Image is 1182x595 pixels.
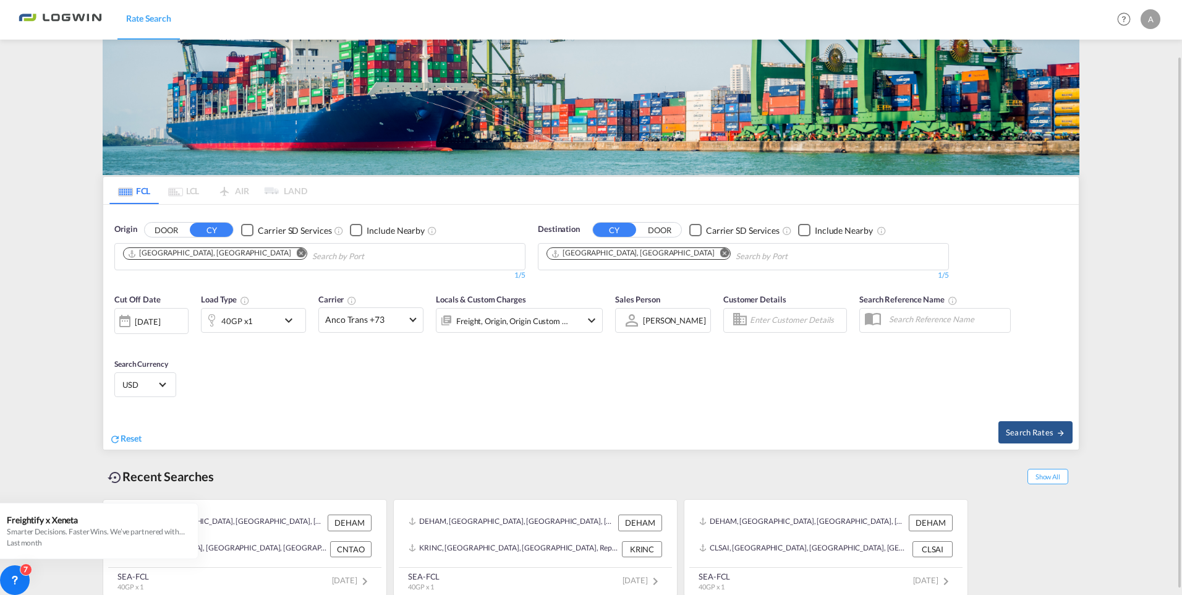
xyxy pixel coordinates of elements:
div: Carrier SD Services [258,225,331,237]
img: bc73a0e0d8c111efacd525e4c8ad7d32.png [19,6,102,33]
span: Destination [538,223,580,236]
md-checkbox: Checkbox No Ink [241,223,331,236]
button: Remove [288,248,307,260]
div: DEHAM, Hamburg, Germany, Western Europe, Europe [118,515,325,531]
md-icon: icon-chevron-right [938,574,953,589]
div: Press delete to remove this chip. [551,248,716,259]
div: Carrier SD Services [706,225,780,237]
span: Cut Off Date [114,294,161,304]
div: Freight Origin Origin Custom Destination Factory Stuffing [456,312,569,330]
span: Sales Person [615,294,660,304]
md-icon: Unchecked: Ignores neighbouring ports when fetching rates.Checked : Includes neighbouring ports w... [427,226,437,236]
span: Help [1113,9,1134,30]
md-icon: icon-refresh [109,434,121,445]
span: 40GP x 1 [117,583,143,591]
md-tab-item: FCL [109,177,159,204]
input: Chips input. [736,247,853,267]
span: 40GP x 1 [408,583,434,591]
div: Press delete to remove this chip. [127,248,293,259]
span: Show All [1027,469,1068,484]
div: Include Nearby [815,225,873,237]
span: Search Reference Name [859,294,958,304]
span: Anco Trans +73 [325,314,406,326]
md-icon: Unchecked: Ignores neighbouring ports when fetching rates.Checked : Includes neighbouring ports w... [877,226,886,236]
button: Search Ratesicon-arrow-right [998,421,1073,443]
div: OriginDOOR CY Checkbox No InkUnchecked: Search for CY (Container Yard) services for all selected ... [103,205,1079,449]
md-chips-wrap: Chips container. Use arrow keys to select chips. [121,244,435,267]
div: DEHAM [909,515,953,531]
div: SEA-FCL [699,571,730,582]
md-chips-wrap: Chips container. Use arrow keys to select chips. [545,244,858,267]
md-icon: icon-arrow-right [1057,429,1065,437]
span: [DATE] [623,575,663,585]
div: SEA-FCL [117,571,149,582]
span: [DATE] [913,575,953,585]
div: 1/5 [114,270,525,281]
md-icon: The selected Trucker/Carrierwill be displayed in the rate results If the rates are from another f... [347,296,357,306]
input: Enter Customer Details [750,311,843,330]
div: 40GP x1icon-chevron-down [201,308,306,333]
md-icon: Unchecked: Search for CY (Container Yard) services for all selected carriers.Checked : Search for... [782,226,792,236]
div: [DATE] [114,308,189,334]
div: DEHAM [328,515,372,531]
md-icon: Your search will be saved by the below given name [948,296,958,306]
md-icon: icon-information-outline [240,296,250,306]
div: Qingdao, CNTAO [551,248,714,259]
div: icon-refreshReset [109,432,142,446]
input: Search Reference Name [883,310,1010,328]
div: Hamburg, DEHAM [127,248,291,259]
md-checkbox: Checkbox No Ink [798,223,873,236]
div: [DATE] [135,316,160,327]
md-select: Sales Person: Anja Wolff [642,311,707,329]
span: 40GP x 1 [699,583,725,591]
md-icon: icon-chevron-right [357,574,372,589]
input: Chips input. [312,247,430,267]
div: SEA-FCL [408,571,440,582]
button: CY [593,223,636,237]
button: Remove [712,248,730,260]
div: Help [1113,9,1141,31]
md-icon: Unchecked: Search for CY (Container Yard) services for all selected carriers.Checked : Search for... [334,226,344,236]
md-icon: icon-chevron-right [648,574,663,589]
div: CLSAI [912,541,953,557]
div: CNTAO, Qingdao, China, Greater China & Far East Asia, Asia Pacific [118,541,327,557]
div: A [1141,9,1160,29]
div: Freight Origin Origin Custom Destination Factory Stuffingicon-chevron-down [436,308,603,333]
md-select: Select Currency: $ USDUnited States Dollar [121,375,169,393]
span: Load Type [201,294,250,304]
span: Search Currency [114,359,168,369]
span: Locals & Custom Charges [436,294,526,304]
span: USD [122,379,157,390]
div: DEHAM, Hamburg, Germany, Western Europe, Europe [409,515,615,531]
div: CLSAI, San Antonio, Chile, South America, Americas [699,541,909,557]
div: 1/5 [538,270,949,281]
md-pagination-wrapper: Use the left and right arrow keys to navigate between tabs [109,177,307,204]
button: DOOR [145,223,188,238]
div: Include Nearby [367,225,425,237]
md-checkbox: Checkbox No Ink [350,223,425,236]
span: Rate Search [126,13,171,24]
div: [PERSON_NAME] [643,315,706,325]
div: CNTAO [330,541,372,557]
md-icon: icon-backup-restore [108,470,122,485]
div: 40GP x1 [221,312,253,330]
button: DOOR [638,223,681,238]
span: Origin [114,223,137,236]
div: DEHAM [618,515,662,531]
md-icon: icon-chevron-down [281,313,302,328]
span: Customer Details [723,294,786,304]
md-checkbox: Checkbox No Ink [689,223,780,236]
div: Recent Searches [103,463,219,490]
span: Search Rates [1006,427,1065,437]
md-datepicker: Select [114,332,124,349]
div: KRINC, Incheon, Korea, Republic of, Greater China & Far East Asia, Asia Pacific [409,541,619,557]
md-icon: icon-chevron-down [584,313,599,328]
span: Carrier [318,294,357,304]
button: CY [190,223,233,237]
div: DEHAM, Hamburg, Germany, Western Europe, Europe [699,515,906,531]
span: [DATE] [332,575,372,585]
span: Reset [121,433,142,443]
div: KRINC [622,541,662,557]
